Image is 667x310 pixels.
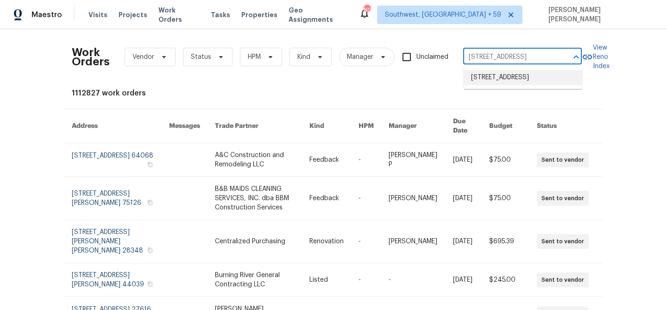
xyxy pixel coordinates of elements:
[381,109,446,143] th: Manager
[191,52,211,62] span: Status
[381,263,446,297] td: -
[88,10,107,19] span: Visits
[482,109,529,143] th: Budget
[347,52,373,62] span: Manager
[211,12,230,18] span: Tasks
[302,263,351,297] td: Listed
[464,70,582,85] li: [STREET_ADDRESS]
[72,48,110,66] h2: Work Orders
[351,263,381,297] td: -
[31,10,62,19] span: Maestro
[381,220,446,263] td: [PERSON_NAME]
[162,109,208,143] th: Messages
[72,89,595,98] div: 1112827 work orders
[297,52,310,62] span: Kind
[146,280,154,288] button: Copy Address
[582,43,610,71] a: View Reno Index
[208,143,302,177] td: A&C Construction and Remodeling LLC
[132,52,154,62] span: Vendor
[463,50,556,64] input: Enter in an address
[208,177,302,220] td: B&B MAIDS CLEANING SERVICES, INC. dba BBM Construction Services
[119,10,147,19] span: Projects
[158,6,200,24] span: Work Orders
[208,263,302,297] td: Burning River General Contracting LLC
[446,109,482,143] th: Due Date
[385,10,501,19] span: Southwest, [GEOGRAPHIC_DATA] + 59
[351,177,381,220] td: -
[302,143,351,177] td: Feedback
[241,10,277,19] span: Properties
[146,160,154,169] button: Copy Address
[208,109,302,143] th: Trade Partner
[208,220,302,263] td: Centralized Purchasing
[248,52,261,62] span: HPM
[381,143,446,177] td: [PERSON_NAME] P
[351,109,381,143] th: HPM
[146,246,154,254] button: Copy Address
[351,143,381,177] td: -
[289,6,348,24] span: Geo Assignments
[545,6,653,24] span: [PERSON_NAME] [PERSON_NAME]
[529,109,603,143] th: Status
[302,109,351,143] th: Kind
[416,52,448,62] span: Unclaimed
[302,177,351,220] td: Feedback
[146,198,154,207] button: Copy Address
[381,177,446,220] td: [PERSON_NAME]
[64,109,162,143] th: Address
[570,51,583,63] button: Close
[351,220,381,263] td: -
[364,6,370,15] div: 801
[302,220,351,263] td: Renovation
